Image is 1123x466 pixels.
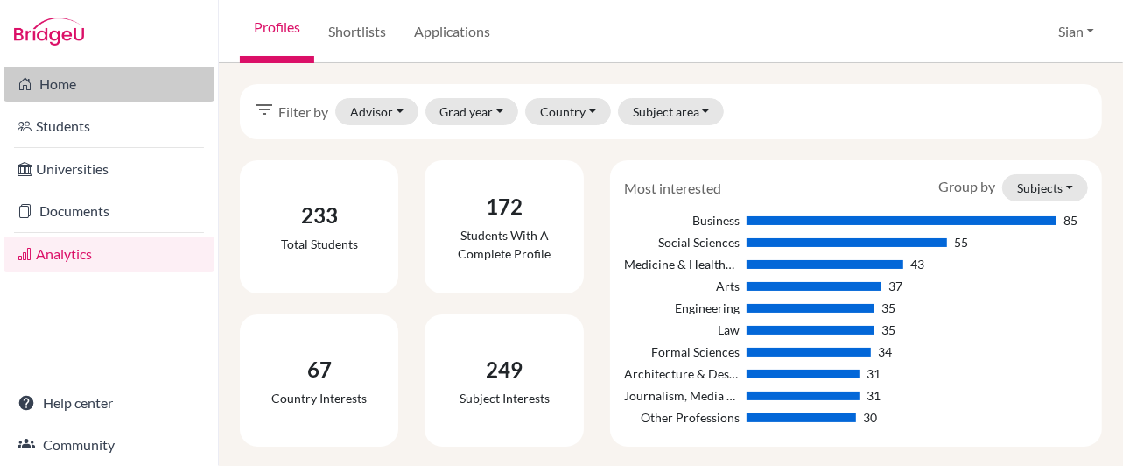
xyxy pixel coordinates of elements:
div: 67 [271,354,367,385]
div: 31 [867,386,881,405]
div: Other Professions [624,408,740,427]
div: Total students [281,235,358,253]
div: 30 [863,408,877,427]
div: 55 [954,233,968,251]
div: 233 [281,200,358,231]
a: Documents [4,194,214,229]
div: Medicine & Healthcare [624,255,740,273]
button: Advisor [335,98,418,125]
div: Arts [624,277,740,295]
a: Analytics [4,237,214,272]
a: Home [4,67,214,102]
button: Grad year [425,98,519,125]
i: filter_list [254,99,275,120]
div: 85 [1063,211,1077,229]
div: Business [624,211,740,229]
div: Social Sciences [624,233,740,251]
div: Engineering [624,299,740,317]
a: Help center [4,385,214,420]
div: 37 [888,277,902,295]
div: Subject interests [460,389,550,407]
div: Journalism, Media Studies & Communication [624,386,740,405]
div: Architecture & Design [624,364,740,383]
img: Bridge-U [14,18,84,46]
span: Filter by [278,102,328,123]
button: Subjects [1002,174,1088,201]
div: 35 [881,321,895,339]
div: Group by [925,174,1101,201]
div: 35 [881,299,895,317]
div: Formal Sciences [624,342,740,361]
button: Sian [1050,15,1102,48]
div: Law [624,321,740,339]
div: 249 [460,354,550,385]
button: Subject area [618,98,725,125]
div: Country interests [271,389,367,407]
div: 43 [910,255,924,273]
div: Students with a complete profile [439,226,569,263]
a: Universities [4,152,214,187]
div: 172 [439,191,569,222]
button: Country [525,98,611,125]
a: Students [4,109,214,144]
a: Community [4,427,214,462]
div: 34 [878,342,892,361]
div: 31 [867,364,881,383]
div: Most interested [611,178,734,199]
